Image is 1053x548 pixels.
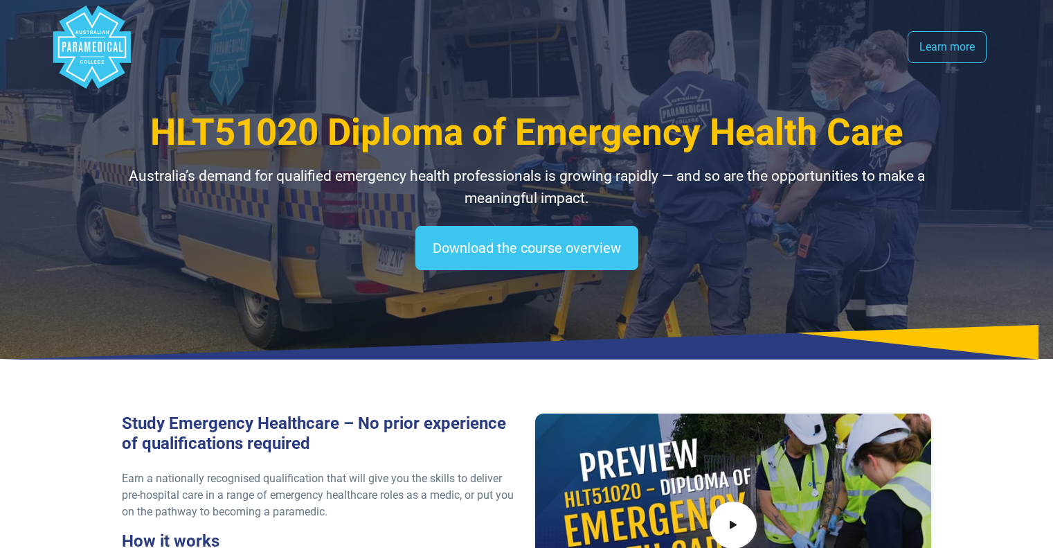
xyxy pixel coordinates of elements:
a: Learn more [908,31,987,63]
a: Download the course overview [415,226,638,270]
p: Australia’s demand for qualified emergency health professionals is growing rapidly — and so are t... [122,166,932,209]
h3: Study Emergency Healthcare – No prior experience of qualifications required [122,414,519,454]
span: HLT51020 Diploma of Emergency Health Care [150,111,903,154]
p: Earn a nationally recognised qualification that will give you the skills to deliver pre-hospital ... [122,470,519,520]
div: Australian Paramedical College [51,6,134,89]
